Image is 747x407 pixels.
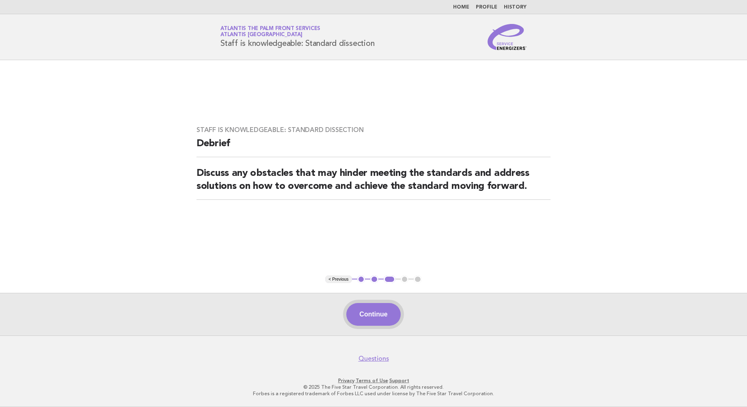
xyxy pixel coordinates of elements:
[370,275,378,284] button: 2
[220,32,302,38] span: Atlantis [GEOGRAPHIC_DATA]
[196,126,551,134] h3: Staff is knowledgeable: Standard dissection
[196,167,551,200] h2: Discuss any obstacles that may hinder meeting the standards and address solutions on how to overc...
[389,378,409,383] a: Support
[220,26,320,37] a: Atlantis The Palm Front ServicesAtlantis [GEOGRAPHIC_DATA]
[196,137,551,157] h2: Debrief
[356,378,388,383] a: Terms of Use
[338,378,354,383] a: Privacy
[125,377,622,384] p: · ·
[476,5,497,10] a: Profile
[358,355,389,363] a: Questions
[125,384,622,390] p: © 2025 The Five Star Travel Corporation. All rights reserved.
[125,390,622,397] p: Forbes is a registered trademark of Forbes LLC used under license by The Five Star Travel Corpora...
[504,5,527,10] a: History
[346,303,400,326] button: Continue
[453,5,469,10] a: Home
[488,24,527,50] img: Service Energizers
[325,275,352,284] button: < Previous
[357,275,365,284] button: 1
[384,275,395,284] button: 3
[220,26,374,48] h1: Staff is knowledgeable: Standard dissection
